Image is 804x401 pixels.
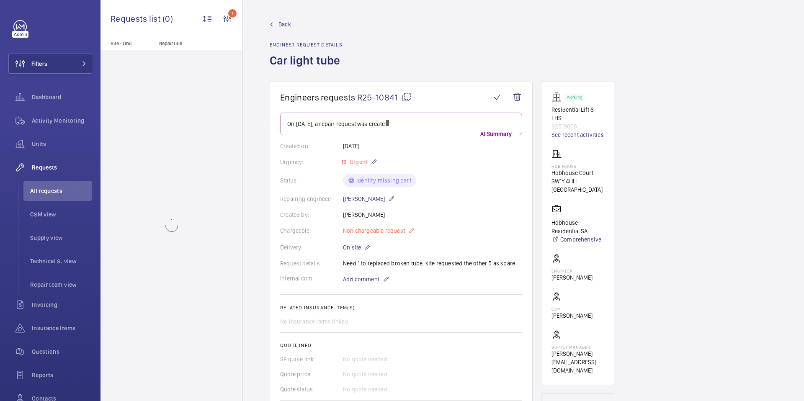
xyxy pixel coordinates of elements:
[343,242,371,252] p: On site
[357,92,412,103] span: R25-10841
[551,306,593,311] p: CSM
[551,122,604,131] p: 92519008
[280,92,356,103] span: Engineers requests
[280,342,522,348] h2: Quote info
[32,140,92,148] span: Units
[551,344,604,350] p: Supply manager
[287,120,515,128] p: On [DATE], a repair request was create
[30,280,92,289] span: Repair team view
[343,226,405,235] span: Non chargeable request
[551,177,604,194] p: SW1Y 4HH [GEOGRAPHIC_DATA]
[348,159,367,165] span: Urgent
[551,92,565,102] img: elevator.svg
[100,41,156,46] p: Site - Unit
[32,324,92,332] span: Insurance items
[551,350,604,375] p: [PERSON_NAME][EMAIL_ADDRESS][DOMAIN_NAME]
[32,163,92,172] span: Requests
[32,116,92,125] span: Activity Monitoring
[270,42,345,48] h2: Engineer request details
[32,347,92,356] span: Questions
[551,268,593,273] p: Engineer
[343,194,395,204] p: [PERSON_NAME]
[159,41,214,46] p: Repair title
[30,210,92,218] span: CSM view
[270,53,345,82] h1: Car light tube
[567,96,582,99] p: Working
[280,305,522,311] h2: Related insurance item(s)
[31,59,47,68] span: Filters
[551,273,593,282] p: [PERSON_NAME]
[32,93,92,101] span: Dashboard
[8,54,92,74] button: Filters
[477,130,515,138] p: AI Summary
[343,275,379,283] span: Add comment
[551,105,604,122] p: Residential Lift 6 LHS
[551,164,604,169] p: Hob House
[551,218,604,235] p: Hobhouse Residential SA
[278,20,291,28] span: Back
[30,257,92,265] span: Technical S. view
[111,13,162,24] span: Requests list
[30,187,92,195] span: All requests
[551,235,604,244] a: Comprehensive
[551,131,604,139] a: See recent activities
[551,169,604,177] p: Hobhouse Court
[551,311,593,320] p: [PERSON_NAME]
[32,301,92,309] span: Invoicing
[32,371,92,379] span: Reports
[30,234,92,242] span: Supply view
